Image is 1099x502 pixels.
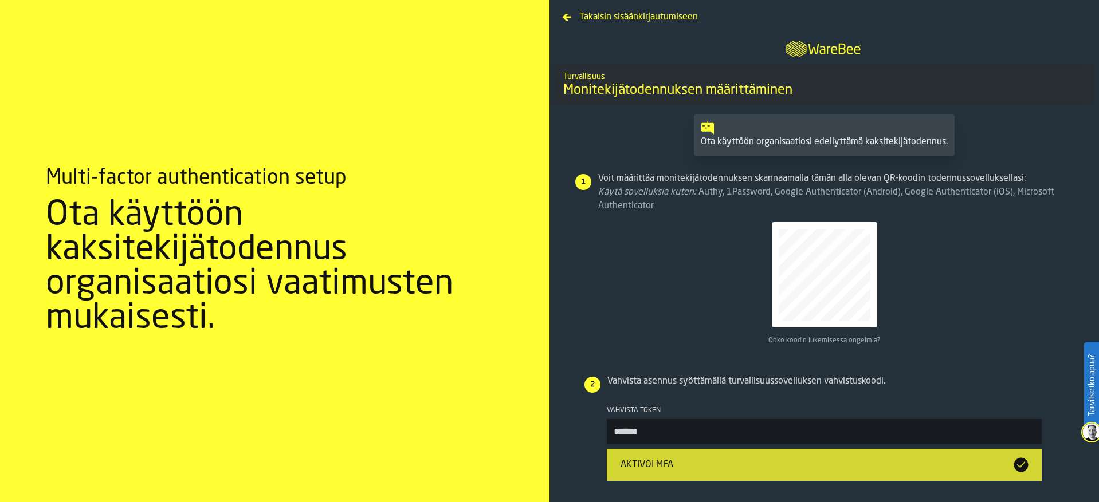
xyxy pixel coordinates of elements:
[616,458,1010,472] div: Aktivoi MFA
[698,188,723,197] a: Authy
[563,81,792,100] span: Monitekijätodennuksen määrittäminen
[585,381,600,389] span: 2
[607,449,1042,481] button: button-Aktivoi MFA
[1085,343,1098,428] label: Tarvitsetko apua?
[554,64,1094,105] div: title-Monitekijätodennuksen määrittäminen
[607,406,1042,444] label: button-toolbar-Vahvista Token
[598,188,696,197] span: Käytä sovelluksia kuten:
[775,188,901,197] a: Google Authenticator (Android)
[46,199,504,336] div: Ota käyttöön kaksitekijätodennus organisaatiosi vaatimusten mukaisesti.
[607,406,1042,414] div: Vahvista Token
[559,9,702,18] a: Takaisin sisäänkirjautumiseen
[905,188,1013,197] a: Google Authenticator (iOS)
[598,172,1074,213] div: Voit määrittää monitekijätodennuksen skannaamalla tämän alla olevan QR-koodin todennussovelluksel...
[576,178,591,186] span: 1
[607,419,1042,444] input: button-toolbar-Vahvista Token
[775,32,874,64] a: logo-header
[701,135,948,149] div: Ota käyttöön organisaatiosi edellyttämä kaksitekijätodennus.
[727,188,771,197] a: 1Password
[563,70,1085,81] h2: Sub Title
[46,167,346,189] div: Multi-factor authentication setup
[579,10,698,24] span: Takaisin sisäänkirjautumiseen
[584,374,1065,388] div: Vahvista asennus syöttämällä turvallisuussovelluksen vahvistuskoodi.
[768,337,880,345] div: Onko koodin lukemisessa ongelmia?
[598,185,1074,213] p: , , , ,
